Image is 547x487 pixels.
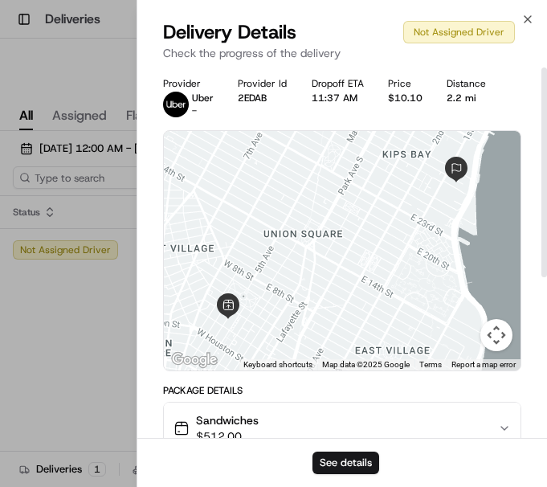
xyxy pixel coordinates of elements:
[164,403,520,454] button: Sandwiches$512.00
[133,293,139,305] span: •
[129,353,264,382] a: 💻API Documentation
[16,209,108,222] div: Past conversations
[163,92,189,117] img: uber-new-logo.jpeg
[480,319,512,351] button: Map camera controls
[322,360,410,369] span: Map data ©2025 Google
[273,158,292,178] button: Start new chat
[133,249,139,262] span: •
[10,353,129,382] a: 📗Knowledge Base
[142,293,175,305] span: [DATE]
[32,359,123,375] span: Knowledge Base
[312,77,375,90] div: Dropoff ETA
[312,92,375,104] div: 11:37 AM
[42,104,289,121] input: Got a question? Start typing here...
[16,64,292,90] p: Welcome 👋
[447,92,497,104] div: 2.2 mi
[447,77,497,90] div: Distance
[196,428,259,444] span: $512.00
[16,234,42,260] img: Angelique Valdez
[72,153,263,170] div: Start new chat
[163,19,296,45] span: Delivery Details
[419,360,442,369] a: Terms (opens in new tab)
[152,359,258,375] span: API Documentation
[16,277,42,303] img: Angelique Valdez
[451,360,516,369] a: Report a map error
[388,77,434,90] div: Price
[163,77,225,90] div: Provider
[72,170,221,182] div: We're available if you need us!
[32,250,45,263] img: 1736555255976-a54dd68f-1ca7-489b-9aae-adbdc363a1c4
[243,359,312,370] button: Keyboard shortcuts
[113,367,194,380] a: Powered byPylon
[312,452,379,474] button: See details
[192,92,214,104] p: Uber
[50,249,130,262] span: [PERSON_NAME]
[249,206,292,225] button: See all
[238,92,267,104] button: 2EDAB
[196,412,259,428] span: Sandwiches
[238,77,298,90] div: Provider Id
[142,249,175,262] span: [DATE]
[32,293,45,306] img: 1736555255976-a54dd68f-1ca7-489b-9aae-adbdc363a1c4
[16,153,45,182] img: 1736555255976-a54dd68f-1ca7-489b-9aae-adbdc363a1c4
[160,368,194,380] span: Pylon
[192,104,197,117] span: -
[34,153,63,182] img: 5e9a9d7314ff4150bce227a61376b483.jpg
[168,350,221,370] img: Google
[168,350,221,370] a: Open this area in Google Maps (opens a new window)
[163,45,521,61] p: Check the progress of the delivery
[50,293,130,305] span: [PERSON_NAME]
[163,384,521,397] div: Package Details
[16,16,48,48] img: Nash
[388,92,434,104] div: $10.10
